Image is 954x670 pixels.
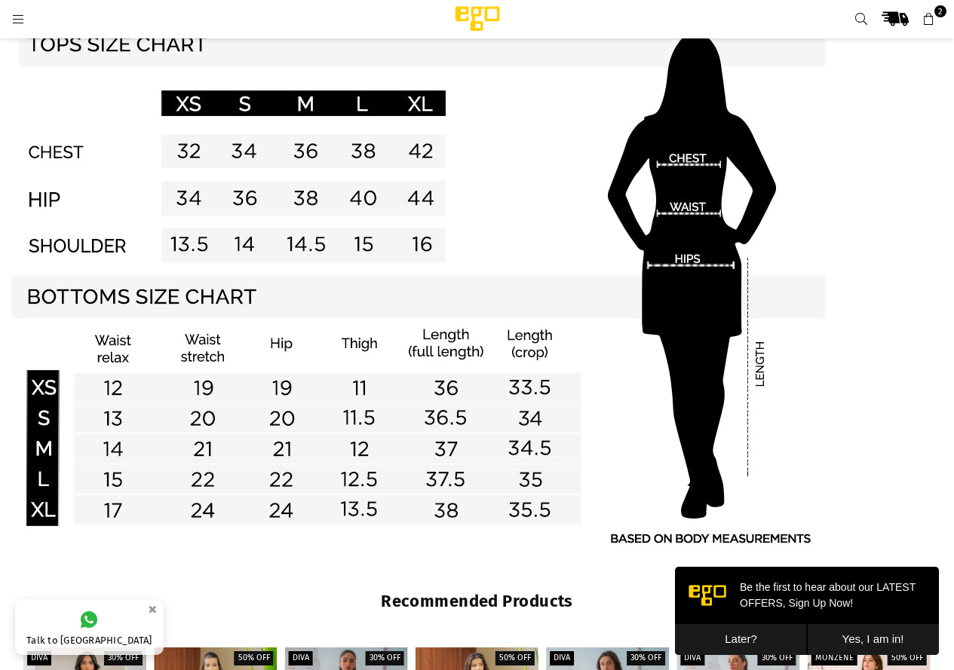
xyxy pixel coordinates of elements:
h2: Recommended Products [23,591,931,613]
button: × [143,597,161,622]
label: 30% off [104,651,143,665]
label: 30% off [366,651,404,665]
img: Ego [413,4,541,34]
label: 50% off [235,651,274,665]
a: Talk to [GEOGRAPHIC_DATA] [15,599,164,655]
span: 2 [934,5,946,17]
label: Diva [550,651,574,665]
label: 30% off [758,651,796,665]
a: Menu [5,13,32,24]
label: 50% off [495,651,535,665]
a: 2 [916,5,943,32]
label: Diva [27,651,51,665]
label: Diva [289,651,313,665]
label: 50% off [888,651,927,665]
label: Monzene [811,651,857,665]
label: 30% off [627,651,665,665]
label: Diva [680,651,704,665]
a: Search [848,5,875,32]
iframe: webpush-onsite [675,567,939,655]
